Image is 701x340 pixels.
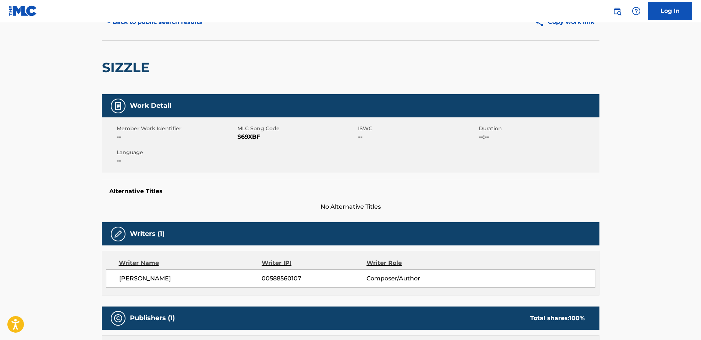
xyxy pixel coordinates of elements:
span: [PERSON_NAME] [119,274,262,283]
img: Publishers [114,314,123,323]
img: help [632,7,641,15]
h5: Publishers (1) [130,314,175,322]
div: Writer Name [119,259,262,268]
span: MLC Song Code [237,125,356,132]
span: No Alternative Titles [102,202,599,211]
span: Language [117,149,236,156]
button: < Back to public search results [102,13,208,31]
span: Composer/Author [367,274,462,283]
h5: Writers (1) [130,230,164,238]
span: -- [358,132,477,141]
a: Log In [648,2,692,20]
span: S69XBF [237,132,356,141]
img: Work Detail [114,102,123,110]
img: MLC Logo [9,6,37,16]
span: Duration [479,125,598,132]
h5: Work Detail [130,102,171,110]
img: search [613,7,622,15]
h2: SIZZLE [102,59,153,76]
div: Writer Role [367,259,462,268]
button: Copy work link [530,13,599,31]
span: -- [117,156,236,165]
a: Public Search [610,4,624,18]
span: ISWC [358,125,477,132]
span: 100 % [569,315,585,322]
span: 00588560107 [262,274,366,283]
span: -- [117,132,236,141]
h5: Alternative Titles [109,188,592,195]
span: Member Work Identifier [117,125,236,132]
div: Help [629,4,644,18]
div: Total shares: [530,314,585,323]
span: --:-- [479,132,598,141]
div: Writer IPI [262,259,367,268]
img: Copy work link [535,18,548,27]
img: Writers [114,230,123,238]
